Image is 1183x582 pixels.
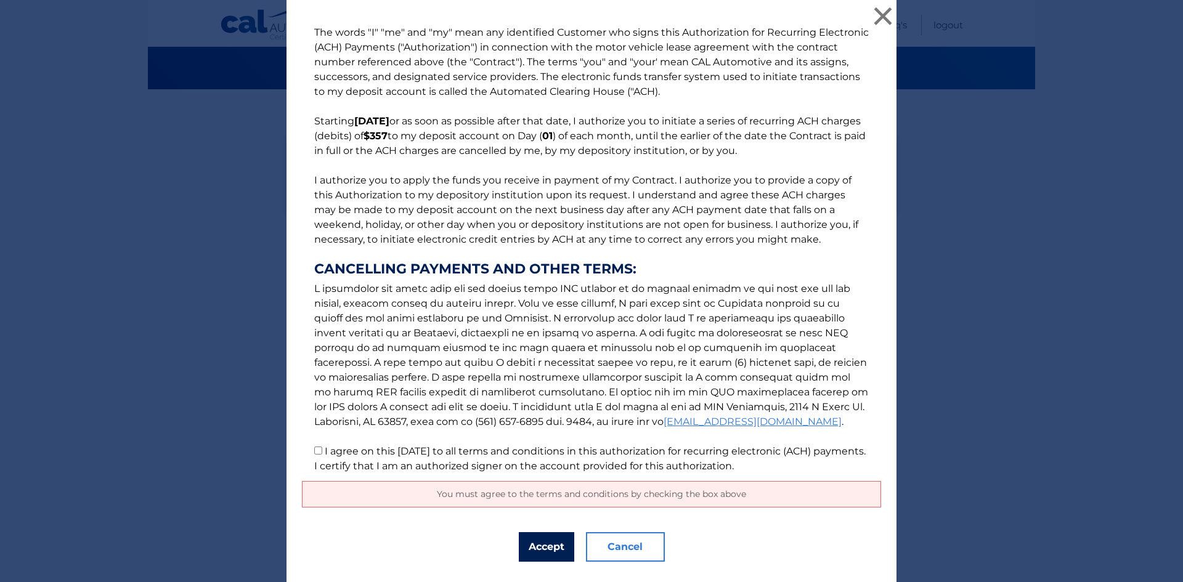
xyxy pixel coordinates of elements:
[664,416,842,427] a: [EMAIL_ADDRESS][DOMAIN_NAME]
[542,130,553,142] b: 01
[519,532,574,562] button: Accept
[302,25,881,474] p: The words "I" "me" and "my" mean any identified Customer who signs this Authorization for Recurri...
[437,488,746,499] span: You must agree to the terms and conditions by checking the box above
[586,532,665,562] button: Cancel
[314,445,866,472] label: I agree on this [DATE] to all terms and conditions in this authorization for recurring electronic...
[871,4,895,28] button: ×
[314,262,869,277] strong: CANCELLING PAYMENTS AND OTHER TERMS:
[364,130,388,142] b: $357
[354,115,389,127] b: [DATE]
